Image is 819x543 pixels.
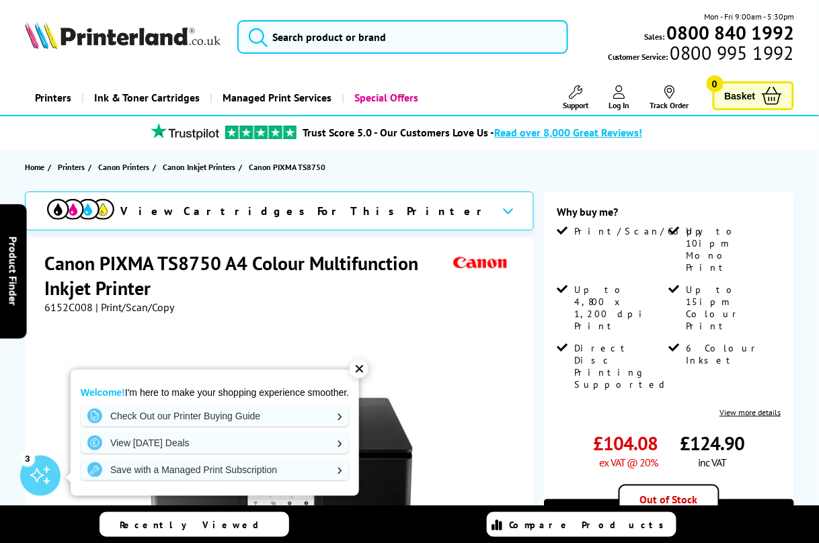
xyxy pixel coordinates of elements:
span: Log In [609,100,630,110]
span: Ink & Toner Cartridges [95,81,200,115]
img: Canon [450,251,512,276]
span: Mon - Fri 9:00am - 5:30pm [704,10,794,23]
span: Basket [725,87,756,105]
span: inc VAT [699,456,727,469]
img: trustpilot rating [145,123,225,140]
a: Special Offers [342,81,429,115]
span: Canon PIXMA TS8750 [249,160,326,174]
a: 0800 840 1992 [664,26,794,39]
div: 3 [20,451,35,466]
img: Printerland Logo [25,22,221,49]
a: Basket 0 [713,81,795,110]
a: Printers [58,160,89,174]
a: Home [25,160,48,174]
div: Why buy me? [557,205,781,225]
span: Customer Service: [608,46,794,63]
a: Track Order [650,85,689,110]
a: Canon PIXMA TS8750 [249,160,329,174]
h1: Canon PIXMA TS8750 A4 Colour Multifunction Inkjet Printer [45,251,450,300]
a: Canon Inkjet Printers [163,160,239,174]
img: trustpilot rating [225,126,297,139]
span: Compare Products [509,519,672,531]
span: | Print/Scan/Copy [96,300,175,314]
input: Search product or brand [237,20,568,54]
span: 0 [707,75,724,92]
a: Save with a Managed Print Subscription [81,459,349,481]
span: Product Finder [7,237,20,306]
img: View Cartridges [47,199,114,220]
span: Up to 10ipm Mono Print [687,225,779,274]
span: Direct Disc Printing Supported [575,342,670,390]
a: Recently Viewed [100,512,289,537]
span: Canon Inkjet Printers [163,160,236,174]
a: Printerland Logo [25,22,221,52]
div: Out of Stock [619,485,719,514]
span: 6152C008 [45,300,93,314]
a: Printers [25,81,82,115]
span: Recently Viewed [120,519,272,531]
a: Log In [609,85,630,110]
span: Up to 15ipm Colour Print [687,284,779,332]
a: View more details [719,407,781,417]
span: Print/Scan/Copy [575,225,713,237]
a: Canon Printers [99,160,153,174]
b: 0800 840 1992 [666,20,794,45]
span: Sales: [644,30,664,43]
div: ✕ [350,360,368,378]
span: Up to 4,800 x 1,200 dpi Print [575,284,667,332]
strong: Welcome! [81,387,125,398]
span: 0800 995 1992 [668,46,794,59]
span: Read over 8,000 Great Reviews! [495,126,643,139]
span: £104.08 [593,431,658,456]
span: Canon Printers [99,160,150,174]
span: Home [25,160,45,174]
span: Support [563,100,589,110]
a: Support [563,85,589,110]
a: Ink & Toner Cartridges [82,81,210,115]
a: View [DATE] Deals [81,432,349,454]
a: Check Out our Printer Buying Guide [81,405,349,427]
span: View Cartridges For This Printer [121,204,491,218]
a: Trust Score 5.0 - Our Customers Love Us -Read over 8,000 Great Reviews! [303,126,643,139]
span: £124.90 [680,431,745,456]
span: ex VAT @ 20% [599,456,658,469]
a: Managed Print Services [210,81,342,115]
span: Printers [58,160,85,174]
a: Compare Products [487,512,676,537]
p: I'm here to make your shopping experience smoother. [81,386,349,399]
span: 6 Colour Inkset [687,342,779,366]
